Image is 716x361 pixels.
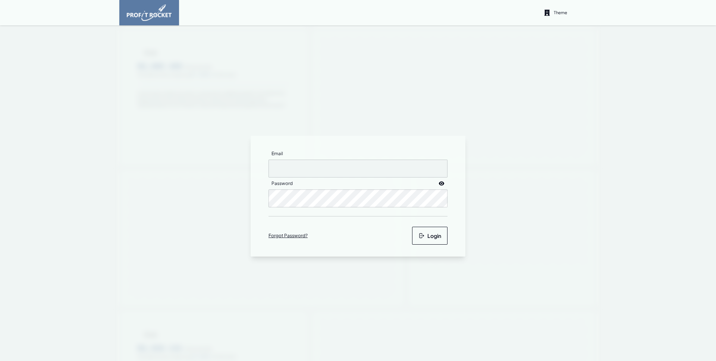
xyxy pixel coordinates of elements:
label: Password [268,178,296,189]
a: Forgot Password? [268,233,308,239]
p: Theme [554,10,567,15]
label: Email [268,148,286,160]
button: Login [412,227,447,245]
img: image [127,4,172,21]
